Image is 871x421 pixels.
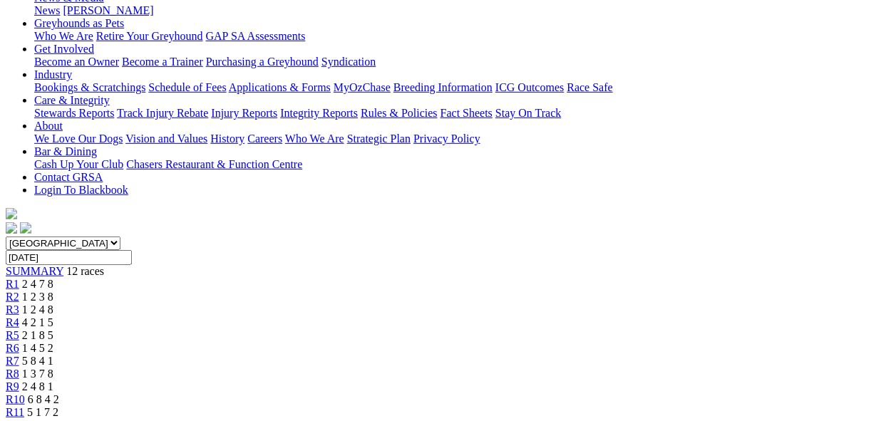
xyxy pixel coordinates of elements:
[34,4,60,16] a: News
[22,380,53,393] span: 2 4 8 1
[495,81,564,93] a: ICG Outcomes
[413,132,480,145] a: Privacy Policy
[280,107,358,119] a: Integrity Reports
[96,30,203,42] a: Retire Your Greyhound
[117,107,208,119] a: Track Injury Rebate
[22,291,53,303] span: 1 2 3 8
[6,250,132,265] input: Select date
[34,81,145,93] a: Bookings & Scratchings
[125,132,207,145] a: Vision and Values
[6,393,25,405] a: R10
[6,222,17,234] img: facebook.svg
[6,291,19,303] a: R2
[34,120,63,132] a: About
[34,107,114,119] a: Stewards Reports
[229,81,331,93] a: Applications & Forms
[6,329,19,341] a: R5
[34,132,123,145] a: We Love Our Dogs
[6,278,19,290] a: R1
[495,107,561,119] a: Stay On Track
[334,81,391,93] a: MyOzChase
[22,303,53,316] span: 1 2 4 8
[6,355,19,367] a: R7
[34,17,124,29] a: Greyhounds as Pets
[122,56,203,68] a: Become a Trainer
[6,265,63,277] a: SUMMARY
[34,94,110,106] a: Care & Integrity
[34,158,123,170] a: Cash Up Your Club
[22,316,53,328] span: 4 2 1 5
[22,342,53,354] span: 1 4 5 2
[393,81,493,93] a: Breeding Information
[34,184,128,196] a: Login To Blackbook
[34,158,857,171] div: Bar & Dining
[66,265,104,277] span: 12 races
[567,81,612,93] a: Race Safe
[34,107,857,120] div: Care & Integrity
[6,406,24,418] a: R11
[6,303,19,316] a: R3
[6,208,17,219] img: logo-grsa-white.png
[6,368,19,380] a: R8
[34,81,857,94] div: Industry
[206,56,319,68] a: Purchasing a Greyhound
[6,316,19,328] a: R4
[34,171,103,183] a: Contact GRSA
[22,329,53,341] span: 2 1 8 5
[361,107,438,119] a: Rules & Policies
[63,4,153,16] a: [PERSON_NAME]
[34,56,119,68] a: Become an Owner
[210,132,244,145] a: History
[247,132,282,145] a: Careers
[126,158,302,170] a: Chasers Restaurant & Function Centre
[34,30,93,42] a: Who We Are
[34,68,72,80] a: Industry
[27,406,58,418] span: 5 1 7 2
[440,107,493,119] a: Fact Sheets
[211,107,277,119] a: Injury Reports
[148,81,226,93] a: Schedule of Fees
[34,56,857,68] div: Get Involved
[206,30,306,42] a: GAP SA Assessments
[285,132,344,145] a: Who We Are
[20,222,31,234] img: twitter.svg
[34,30,857,43] div: Greyhounds as Pets
[34,145,97,157] a: Bar & Dining
[34,43,94,55] a: Get Involved
[22,278,53,290] span: 2 4 7 8
[6,380,19,393] a: R9
[6,342,19,354] a: R6
[22,355,53,367] span: 5 8 4 1
[28,393,59,405] span: 6 8 4 2
[34,4,857,17] div: News & Media
[22,368,53,380] span: 1 3 7 8
[347,132,411,145] a: Strategic Plan
[34,132,857,145] div: About
[321,56,376,68] a: Syndication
